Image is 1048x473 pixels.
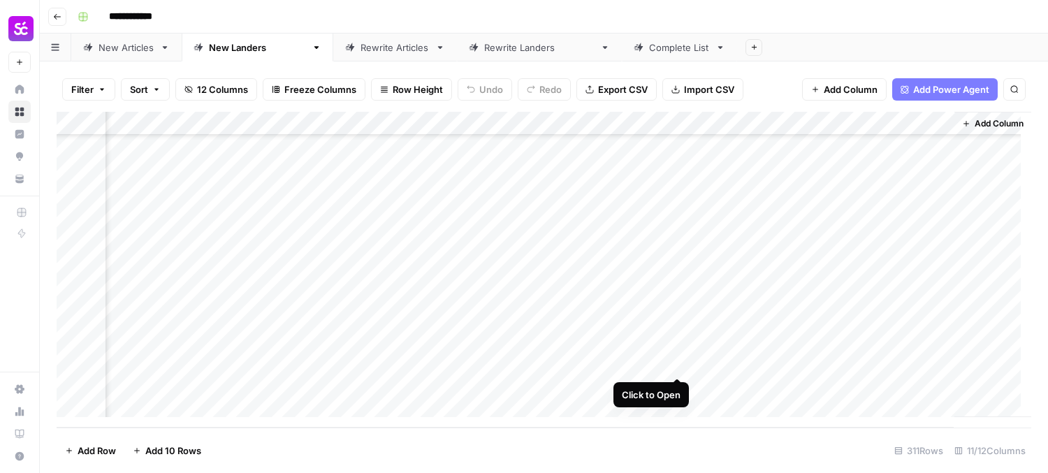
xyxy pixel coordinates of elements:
span: Import CSV [684,82,734,96]
a: Rewrite Articles [333,34,457,61]
button: Import CSV [662,78,743,101]
button: Workspace: Smartcat [8,11,31,46]
button: Add Column [956,115,1029,133]
div: Click to Open [622,388,681,402]
span: Row Height [393,82,443,96]
div: 11/12 Columns [949,439,1031,462]
a: Complete List [622,34,737,61]
span: Add Row [78,444,116,458]
span: Freeze Columns [284,82,356,96]
span: Add Column [975,117,1024,130]
span: Undo [479,82,503,96]
button: Freeze Columns [263,78,365,101]
div: New [PERSON_NAME] [209,41,306,54]
span: Filter [71,82,94,96]
div: 311 Rows [889,439,949,462]
img: Smartcat Logo [8,16,34,41]
span: 12 Columns [197,82,248,96]
button: Undo [458,78,512,101]
button: Add Column [802,78,887,101]
button: Export CSV [576,78,657,101]
a: Settings [8,378,31,400]
button: 12 Columns [175,78,257,101]
a: Browse [8,101,31,123]
a: New [PERSON_NAME] [182,34,333,61]
button: Help + Support [8,445,31,467]
a: Learning Hub [8,423,31,445]
a: Rewrite [PERSON_NAME] [457,34,622,61]
a: Insights [8,123,31,145]
button: Add Row [57,439,124,462]
div: Rewrite Articles [361,41,430,54]
button: Sort [121,78,170,101]
button: Filter [62,78,115,101]
div: Complete List [649,41,710,54]
a: Your Data [8,168,31,190]
span: Sort [130,82,148,96]
button: Row Height [371,78,452,101]
span: Export CSV [598,82,648,96]
span: Add 10 Rows [145,444,201,458]
a: Usage [8,400,31,423]
a: Opportunities [8,145,31,168]
span: Add Column [824,82,878,96]
span: Add Power Agent [913,82,989,96]
button: Add Power Agent [892,78,998,101]
button: Add 10 Rows [124,439,210,462]
div: New Articles [99,41,154,54]
button: Redo [518,78,571,101]
div: Rewrite [PERSON_NAME] [484,41,595,54]
span: Redo [539,82,562,96]
a: New Articles [71,34,182,61]
a: Home [8,78,31,101]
